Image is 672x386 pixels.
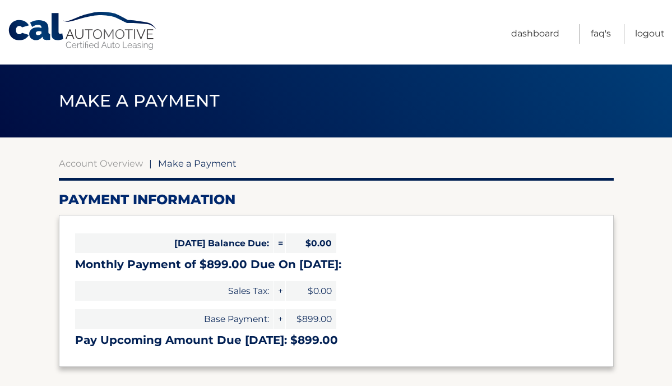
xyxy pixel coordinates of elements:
span: = [274,233,285,253]
h2: Payment Information [59,191,614,208]
a: Account Overview [59,158,143,169]
span: Base Payment: [75,309,274,329]
h3: Monthly Payment of $899.00 Due On [DATE]: [75,258,597,272]
h3: Pay Upcoming Amount Due [DATE]: $899.00 [75,333,597,347]
a: Logout [635,24,665,44]
span: Make a Payment [158,158,237,169]
a: FAQ's [591,24,611,44]
span: | [149,158,152,169]
span: $0.00 [286,233,336,253]
span: + [274,309,285,329]
span: $899.00 [286,309,336,329]
span: [DATE] Balance Due: [75,233,274,253]
a: Dashboard [511,24,559,44]
a: Cal Automotive [7,11,159,51]
span: Sales Tax: [75,281,274,301]
span: $0.00 [286,281,336,301]
span: Make a Payment [59,90,220,111]
span: + [274,281,285,301]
